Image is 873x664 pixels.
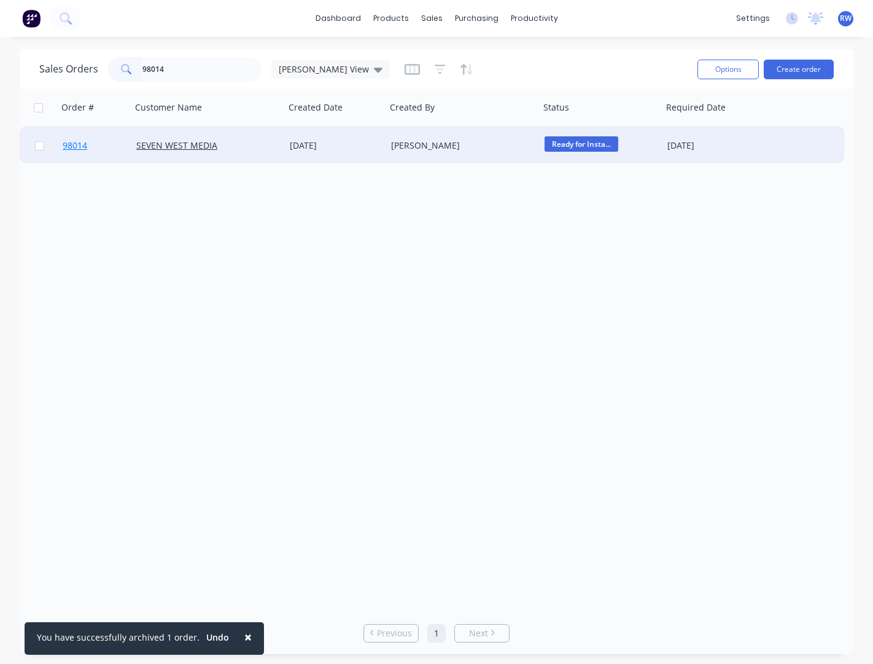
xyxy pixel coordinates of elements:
[455,627,509,639] a: Next page
[764,60,834,79] button: Create order
[37,631,200,644] div: You have successfully archived 1 order.
[543,101,569,114] div: Status
[666,101,726,114] div: Required Date
[415,9,449,28] div: sales
[391,139,527,152] div: [PERSON_NAME]
[63,127,136,164] a: 98014
[142,57,262,82] input: Search...
[730,9,776,28] div: settings
[232,622,264,652] button: Close
[200,628,236,647] button: Undo
[279,63,369,76] span: [PERSON_NAME] View
[135,101,202,114] div: Customer Name
[377,627,412,639] span: Previous
[39,63,98,75] h1: Sales Orders
[427,624,446,643] a: Page 1 is your current page
[289,101,343,114] div: Created Date
[449,9,505,28] div: purchasing
[545,136,618,152] span: Ready for Insta...
[61,101,94,114] div: Order #
[390,101,435,114] div: Created By
[244,628,252,646] span: ×
[840,13,852,24] span: RW
[309,9,367,28] a: dashboard
[469,627,488,639] span: Next
[364,627,418,639] a: Previous page
[290,139,381,152] div: [DATE]
[367,9,415,28] div: products
[359,624,514,643] ul: Pagination
[136,139,217,151] a: SEVEN WEST MEDIA
[505,9,564,28] div: productivity
[63,139,87,152] span: 98014
[22,9,41,28] img: Factory
[667,139,765,152] div: [DATE]
[697,60,759,79] button: Options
